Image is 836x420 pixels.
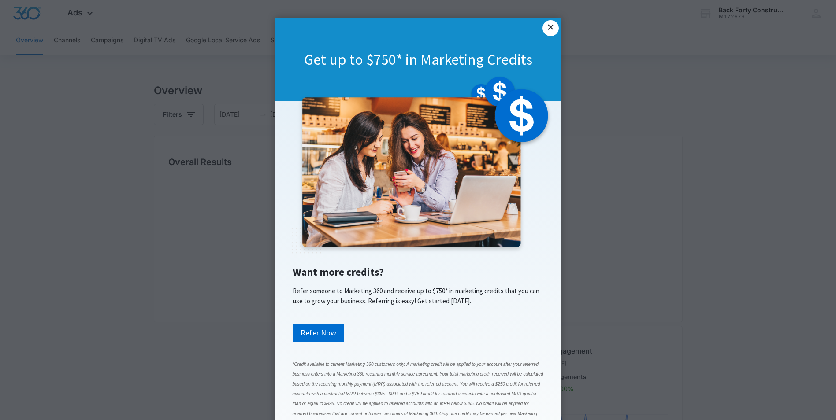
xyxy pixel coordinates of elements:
span: Refer someone to Marketing 360 and receive up to $750* in marketing credits that you can use to g... [293,287,539,305]
a: Refer Now [293,324,344,342]
h1: Get up to $750* in Marketing Credits [275,50,561,69]
a: Close modal [542,20,558,36]
span: Want more credits? [293,265,384,279]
